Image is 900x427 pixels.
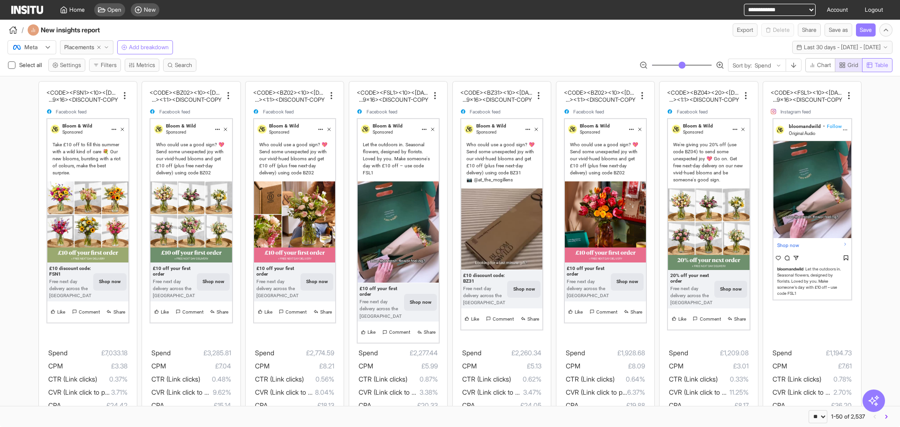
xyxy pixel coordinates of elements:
[566,388,648,396] span: CVR (Link click to purchase)
[151,388,233,396] span: CVR (Link click to purchase)
[772,388,855,396] span: CVR (Link click to purchase)
[182,308,203,315] span: Comment
[389,329,410,336] span: Comment
[256,278,299,299] div: Free next day delivery across the [GEOGRAPHIC_DATA]
[627,387,645,398] span: 6.37%
[568,125,577,134] img: Bloom & Wild
[566,349,585,357] span: Spend
[46,89,118,96] h2: <CODE><FSN1><10><[DATE]><UK><SUMMER-25><CREATIVE-BAU><COPY-BAU><ECOM><DISCOUN
[161,308,169,315] span: Like
[718,374,748,385] span: 0.33%
[359,362,373,370] span: CPM
[462,375,511,383] span: CTR (Link clicks)
[792,347,852,359] span: £1,194.73
[64,44,94,51] span: Placements
[107,6,121,14] span: Open
[667,96,739,103] h2: COUNT+DELIVERY><FLOWERS><SIX-BOUQUETS><COLLAGE><STATIC><1:1><DISCOUNT-COPY>
[200,374,231,385] span: 0.48%
[833,387,852,398] span: 2.70%
[93,273,126,290] button: Shop now
[274,347,334,359] span: £2,774.59
[373,360,438,372] span: £5.99
[256,266,299,277] div: £10 off your first order
[667,89,739,103] div: <CODE><BZ04><20><19-02-25><UK><January-25><CREATIVE-BAU><COPY-BAU><ECOM><DISCOUNT+DELIVERY><FLOWE...
[771,89,842,103] div: <CODE><FSL1><10><05-06-25><UK><SUMMER-25><CREATIVE-TESTING><COPY-TESTING><ECOM><FLOWERS><UNBOXING...
[777,267,803,271] span: bloomandwild
[48,388,130,396] span: CVR (Link click to purchase)
[843,255,849,261] svg: Save
[792,41,892,54] button: Last 30 days - [DATE] - [DATE]
[48,375,97,383] span: CTR (Link clicks)
[56,109,87,114] span: Facebook feed
[700,315,721,322] span: Comment
[175,61,192,69] span: Search
[683,360,748,372] span: £3.01
[357,89,428,103] div: <CODE><FSL1><10><05-06-25><UK><SUMMER-25><CREATIVE-TESTING><COPY-TESTING><ECOM><FLOWERS><UNBOXING...
[62,130,82,135] span: Sponsored
[761,23,794,37] span: You cannot delete a preset report.
[670,285,712,306] div: Free next day delivery across the [GEOGRAPHIC_DATA]
[264,308,272,315] span: Like
[11,6,43,14] img: Logo
[359,349,378,357] span: Spend
[667,89,739,96] h2: <CODE><BZ04><20><[DATE]><UK><January-25><CREATIVE-BAU><COPY-BAU><ECOM><DIS
[856,23,876,37] button: Save
[48,401,61,409] span: CPA
[51,125,60,134] img: Bloom & Wild
[67,347,127,359] span: £7,033.18
[363,141,434,177] div: Let the outdoors in. Seasonal flowers, designed by florists. Loved by you. Make someone's day wit...
[360,298,402,319] div: Free next day delivery across the [GEOGRAPHIC_DATA]
[475,400,541,411] span: £24.05
[164,400,231,411] span: £15.14
[466,141,537,184] div: Who could use a good sign? 💖 Send some unexpected joy with our vivid-hued blooms and get £10 off ...
[320,308,332,315] span: Share
[493,315,514,322] span: Comment
[460,96,532,103] h2: OWERS><INFLUENCER-PHASE-2-AT-THE-MCGILLENS><SINGLE-IMAGE><VIDEO><1:1x9x16><DISCOUNT-COPY>
[151,349,171,357] span: Spend
[511,374,541,385] span: 0.62%
[615,374,645,385] span: 0.64%
[477,360,541,372] span: £5.13
[669,349,688,357] span: Spend
[821,374,852,385] span: 0.78%
[771,96,842,103] h2: ING><ECOM><FLOWERS><UNBOXING-HOOK-1-><VIDEO><4:5x9x16><DISCOUNT-COPY>
[79,308,100,315] span: Comment
[117,40,173,54] button: Add breakdown
[407,374,438,385] span: 0.87%
[678,315,686,322] span: Like
[780,109,811,114] span: Instagram feed
[166,360,231,372] span: £7.04
[285,308,307,315] span: Comment
[672,125,681,134] img: Bloom & Wild
[113,308,125,315] span: Share
[424,329,435,336] span: Share
[507,281,540,298] button: Shop now
[847,61,858,69] span: Grid
[772,349,792,357] span: Spend
[371,400,438,411] span: £20.33
[253,96,325,103] h2: OUNT+DELIVERY><FLOWERS><BOX-AND-FLOWERS><COLLAGE><STATIC><1:1><DISCOUNT-COPY>
[144,6,156,14] span: New
[669,362,683,370] span: CPM
[156,141,227,177] div: Who could use a good sign? 💖 Send some unexpected joy with our vivid-hued blooms and get £10 off ...
[670,273,712,284] div: 20% off your next order
[259,141,330,177] div: Who could use a good sign? 💖 Send some unexpected joy with our vivid-hued blooms and get £10 off ...
[304,374,334,385] span: 0.56%
[41,25,125,35] h4: New insights report
[151,401,164,409] span: CPA
[378,347,438,359] span: £2,277.44
[817,61,831,69] span: Chart
[476,123,506,128] span: Bloom & Wild
[359,375,407,383] span: CTR (Link clicks)
[89,59,121,72] button: Filters
[573,109,604,114] span: Facebook feed
[97,374,127,385] span: 0.37%
[465,125,473,134] img: Bloom & Wild
[300,273,333,290] button: Shop now
[7,24,24,36] button: /
[463,273,505,284] div: £10 discount code: BZ31
[373,123,403,128] span: Bloom & Wild
[63,360,127,372] span: £3.38
[875,61,888,69] span: Table
[682,400,748,411] span: £8.17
